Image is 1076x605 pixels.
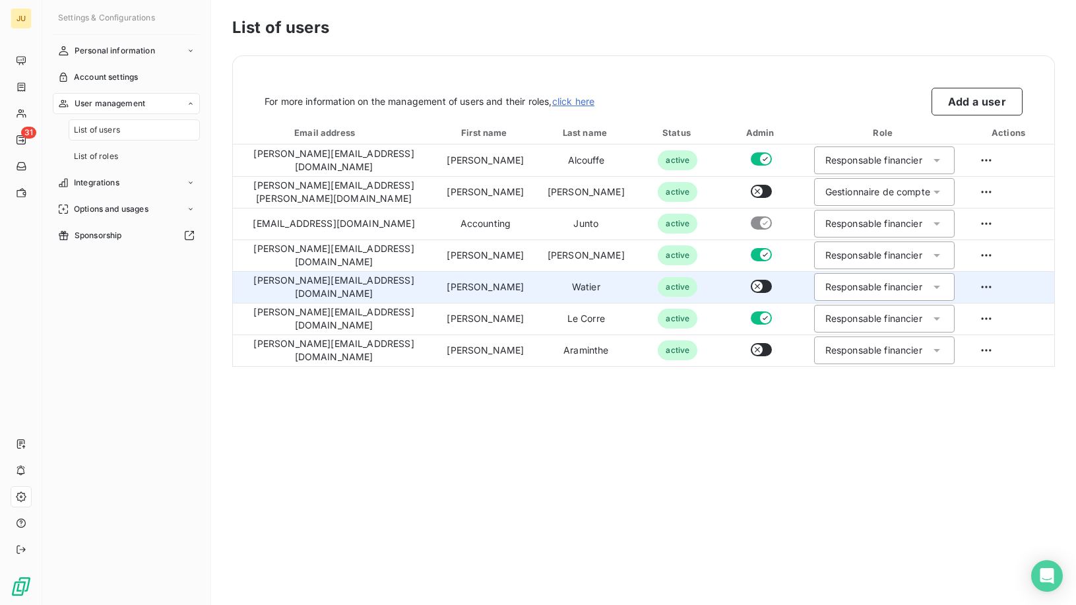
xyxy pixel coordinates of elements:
[74,150,118,162] span: List of roles
[75,98,145,110] span: User management
[53,225,200,246] a: Sponsorship
[435,208,536,239] td: Accounting
[233,144,435,176] td: [PERSON_NAME][EMAIL_ADDRESS][DOMAIN_NAME]
[825,185,930,199] div: Gestionnaire de compte
[536,271,636,303] td: Watier
[658,277,697,297] span: active
[536,334,636,366] td: Araminthe
[11,576,32,597] img: Logo LeanPay
[435,271,536,303] td: [PERSON_NAME]
[233,303,435,334] td: [PERSON_NAME][EMAIL_ADDRESS][DOMAIN_NAME]
[435,176,536,208] td: [PERSON_NAME]
[658,309,697,329] span: active
[233,334,435,366] td: [PERSON_NAME][EMAIL_ADDRESS][DOMAIN_NAME]
[1031,560,1063,592] div: Open Intercom Messenger
[639,126,717,139] div: Status
[233,208,435,239] td: [EMAIL_ADDRESS][DOMAIN_NAME]
[932,88,1023,115] button: Add a user
[53,67,200,88] a: Account settings
[69,146,200,167] a: List of roles
[232,16,1055,40] h3: List of users
[233,121,435,144] th: Toggle SortBy
[536,208,636,239] td: Junto
[21,127,36,139] span: 31
[265,95,594,108] span: For more information on the management of users and their roles,
[825,280,922,294] div: Responsable financier
[233,271,435,303] td: [PERSON_NAME][EMAIL_ADDRESS][DOMAIN_NAME]
[11,8,32,29] div: JU
[435,239,536,271] td: [PERSON_NAME]
[825,249,922,262] div: Responsable financier
[75,45,155,57] span: Personal information
[825,154,922,167] div: Responsable financier
[435,303,536,334] td: [PERSON_NAME]
[536,176,636,208] td: [PERSON_NAME]
[806,126,963,139] div: Role
[236,126,432,139] div: Email address
[536,144,636,176] td: Alcouffe
[435,144,536,176] td: [PERSON_NAME]
[435,121,536,144] th: Toggle SortBy
[74,203,148,215] span: Options and usages
[233,176,435,208] td: [PERSON_NAME][EMAIL_ADDRESS][PERSON_NAME][DOMAIN_NAME]
[536,121,636,144] th: Toggle SortBy
[536,239,636,271] td: [PERSON_NAME]
[825,217,922,230] div: Responsable financier
[636,121,720,144] th: Toggle SortBy
[825,344,922,357] div: Responsable financier
[437,126,534,139] div: First name
[722,126,801,139] div: Admin
[658,182,697,202] span: active
[552,96,595,107] a: click here
[58,13,155,22] span: Settings & Configurations
[75,230,122,241] span: Sponsorship
[74,177,119,189] span: Integrations
[233,239,435,271] td: [PERSON_NAME][EMAIL_ADDRESS][DOMAIN_NAME]
[74,71,138,83] span: Account settings
[539,126,633,139] div: Last name
[69,119,200,141] a: List of users
[825,312,922,325] div: Responsable financier
[435,334,536,366] td: [PERSON_NAME]
[658,214,697,234] span: active
[74,124,120,136] span: List of users
[658,340,697,360] span: active
[658,245,697,265] span: active
[536,303,636,334] td: Le Corre
[968,126,1052,139] div: Actions
[658,150,697,170] span: active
